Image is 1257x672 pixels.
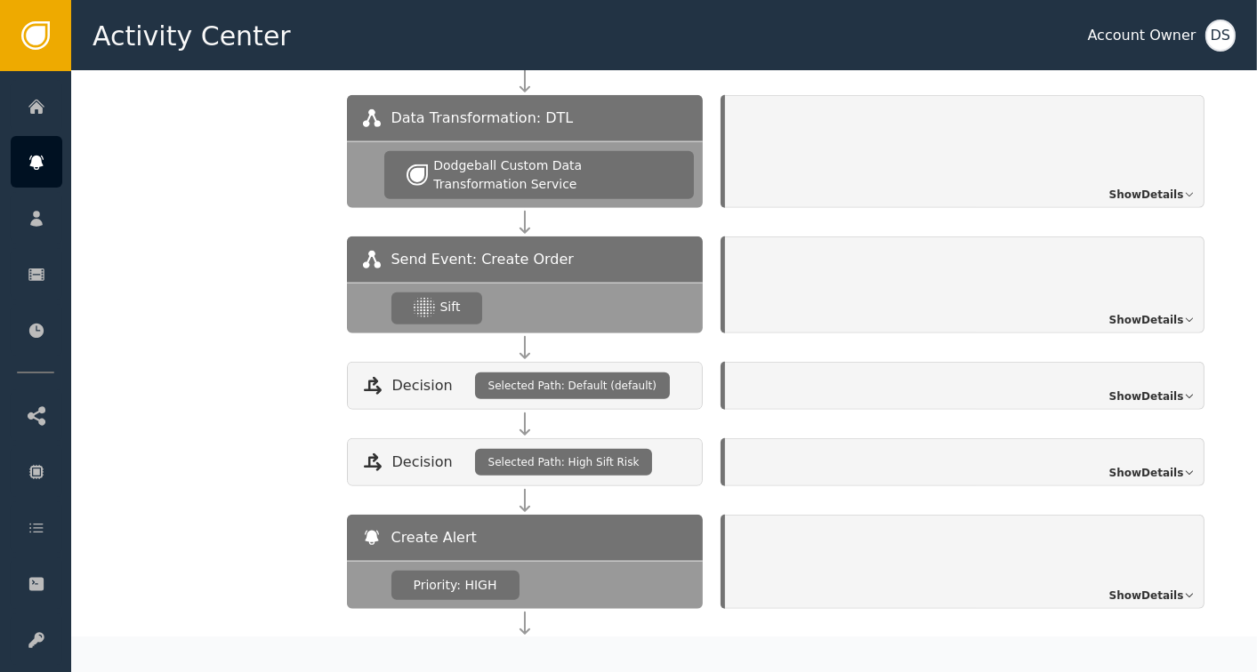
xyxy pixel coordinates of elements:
[1109,312,1184,328] span: Show Details
[1088,25,1197,46] div: Account Owner
[433,156,671,194] div: Dodgeball Custom Data Transformation Service
[392,452,453,473] span: Decision
[392,375,453,396] span: Decision
[440,298,461,316] div: Sift
[391,571,520,600] div: Priority: HIGH
[1205,20,1236,52] button: DS
[488,454,640,470] span: Selected Path: High Sift Risk
[391,108,574,129] span: Data Transformation: DTL
[1109,465,1184,481] span: Show Details
[488,378,657,394] span: Selected Path: Default (default)
[1109,588,1184,604] span: Show Details
[1109,187,1184,203] span: Show Details
[391,527,477,548] span: Create Alert
[93,16,291,56] span: Activity Center
[391,249,574,270] span: Send Event: Create Order
[1109,388,1184,404] span: Show Details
